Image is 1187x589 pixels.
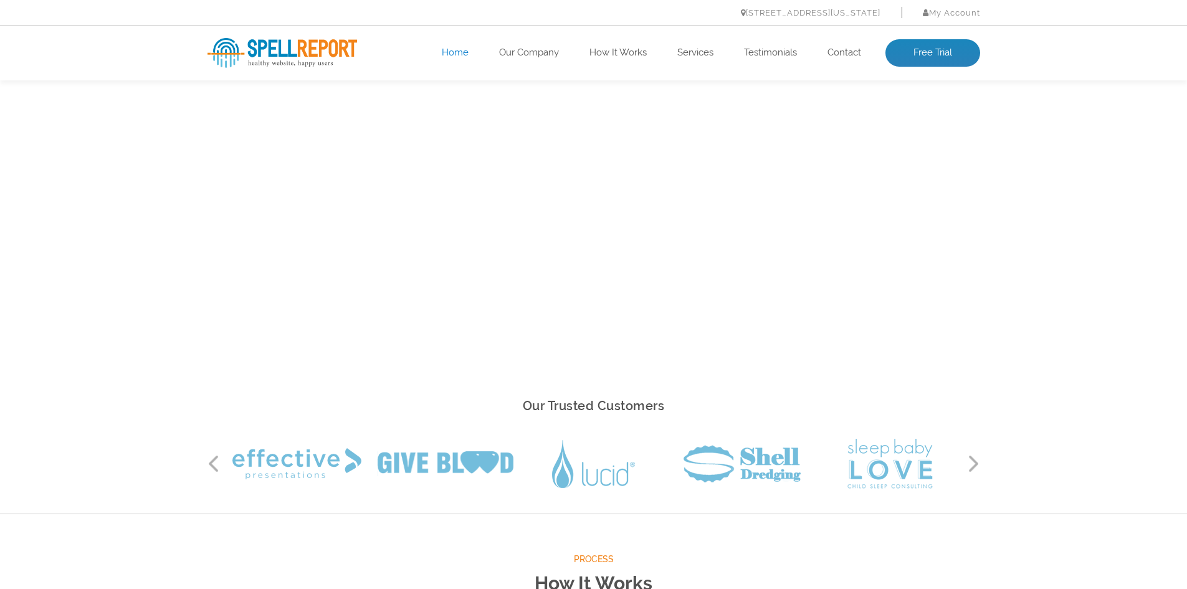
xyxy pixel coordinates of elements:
[232,448,361,479] img: Effective
[552,440,635,488] img: Lucid
[207,552,980,567] span: Process
[207,454,220,473] button: Previous
[378,451,513,476] img: Give Blood
[684,445,801,482] img: Shell Dredging
[968,454,980,473] button: Next
[207,395,980,417] h2: Our Trusted Customers
[847,439,933,489] img: Sleep Baby Love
